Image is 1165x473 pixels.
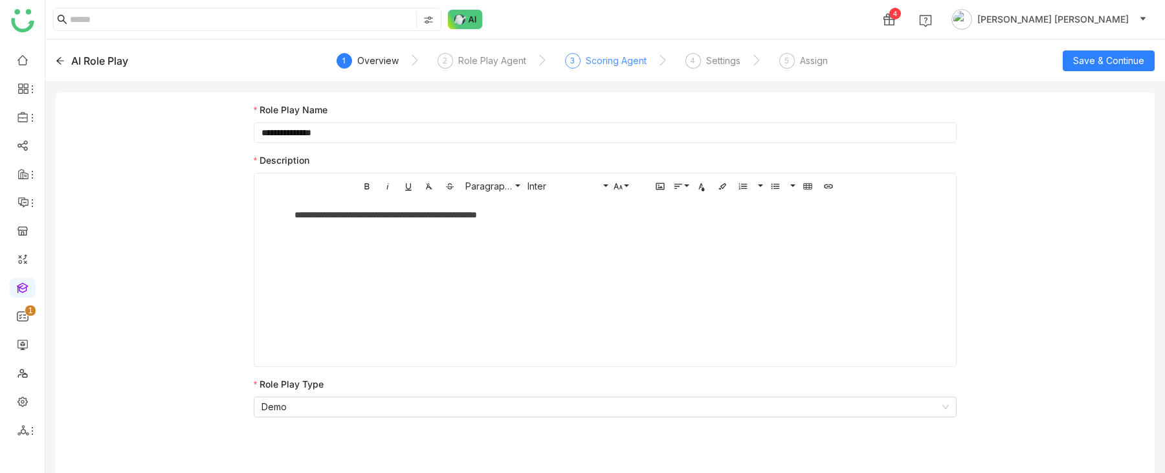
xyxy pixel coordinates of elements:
div: Overview [357,53,399,69]
button: Clear Formatting [419,176,439,195]
button: Ordered List [733,176,753,195]
button: Ordered List [754,176,764,195]
nz-select-item: Demo [261,397,949,417]
img: search-type.svg [423,15,434,25]
label: Role Play Name [254,103,327,117]
nz-badge-sup: 1 [25,305,36,316]
button: Background Color [713,176,732,195]
div: 3Scoring Agent [565,53,647,76]
div: 1Overview [337,53,399,76]
img: logo [11,9,34,32]
span: 1 [342,56,346,65]
button: Strikethrough (⌘S) [440,176,460,195]
div: 5Assign [779,53,828,76]
div: Role Play Agent [458,53,526,69]
div: 2Role Play Agent [438,53,526,76]
img: ask-buddy-normal.svg [448,10,483,29]
p: 1 [28,304,33,317]
div: Scoring Agent [586,53,647,69]
button: Align [671,176,691,195]
button: Italic (⌘I) [378,176,397,195]
span: Paragraph Format [463,181,515,192]
label: Role Play Type [254,377,324,391]
div: 4 [889,8,901,19]
button: Insert Image (⌘P) [650,176,670,195]
img: help.svg [919,14,932,27]
div: AI Role Play [71,53,128,69]
button: Unordered List [786,176,797,195]
span: 4 [691,56,695,65]
button: Insert Table [798,176,817,195]
button: Text Color [692,176,711,195]
button: Paragraph Format [461,176,522,195]
span: 3 [570,56,575,65]
button: Save & Continue [1063,50,1155,71]
button: [PERSON_NAME] [PERSON_NAME] [949,9,1149,30]
img: avatar [951,9,972,30]
div: Settings [706,53,740,69]
div: Assign [800,53,828,69]
span: Inter [525,181,603,192]
button: Inter [523,176,610,195]
button: Unordered List [766,176,785,195]
span: 2 [443,56,447,65]
label: Description [254,153,309,168]
span: 5 [784,56,789,65]
button: Underline (⌘U) [399,176,418,195]
span: [PERSON_NAME] [PERSON_NAME] [977,12,1129,27]
button: Bold (⌘B) [357,176,377,195]
div: 4Settings [685,53,740,76]
button: Insert Link (⌘K) [819,176,838,195]
button: Font Size [611,176,630,195]
span: Save & Continue [1073,54,1144,68]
